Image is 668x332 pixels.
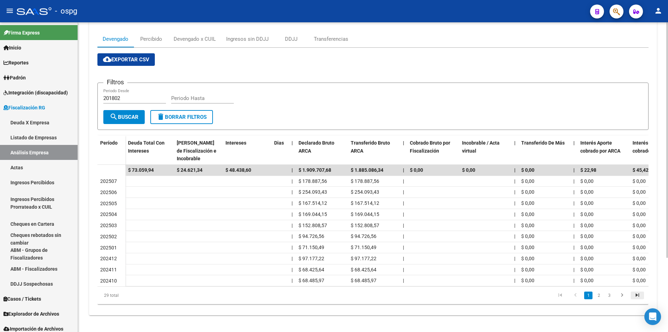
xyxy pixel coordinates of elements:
[3,59,29,67] span: Reportes
[580,189,594,195] span: $ 0,00
[100,190,117,195] span: 202506
[299,211,327,217] span: $ 169.044,15
[584,292,593,299] a: 1
[514,167,516,173] span: |
[633,278,646,283] span: $ 0,00
[110,114,138,120] span: Buscar
[100,211,117,217] span: 202504
[3,44,21,52] span: Inicio
[3,104,45,111] span: Fiscalización RG
[573,233,574,239] span: |
[351,178,379,184] span: $ 178.887,56
[103,35,128,43] div: Devengado
[3,89,68,96] span: Integración (discapacidad)
[351,278,376,283] span: $ 68.485,97
[573,167,575,173] span: |
[514,233,515,239] span: |
[410,140,450,154] span: Cobrado Bruto por Fiscalización
[514,278,515,283] span: |
[403,178,404,184] span: |
[351,140,390,154] span: Transferido Bruto ARCA
[573,278,574,283] span: |
[97,53,155,66] button: Exportar CSV
[177,140,216,162] span: [PERSON_NAME] de Fiscalización e Incobrable
[573,189,574,195] span: |
[514,211,515,217] span: |
[580,200,594,206] span: $ 0,00
[292,200,293,206] span: |
[351,256,376,261] span: $ 97.177,22
[583,289,594,301] li: page 1
[177,167,202,173] span: $ 24.621,34
[573,256,574,261] span: |
[292,140,293,146] span: |
[103,55,111,63] mat-icon: cloud_download
[3,29,40,37] span: Firma Express
[157,114,207,120] span: Borrar Filtros
[514,223,515,228] span: |
[292,245,293,250] span: |
[521,200,534,206] span: $ 0,00
[299,178,327,184] span: $ 178.887,56
[97,287,206,304] div: 29 total
[351,245,376,250] span: $ 71.150,49
[521,167,534,173] span: $ 0,00
[518,136,571,166] datatable-header-cell: Transferido De Más
[615,292,629,299] a: go to next page
[100,201,117,206] span: 202505
[580,278,594,283] span: $ 0,00
[403,278,404,283] span: |
[174,35,216,43] div: Devengado x CUIL
[521,211,534,217] span: $ 0,00
[351,189,379,195] span: $ 254.093,43
[100,234,117,239] span: 202502
[140,35,162,43] div: Percibido
[225,140,246,146] span: Intereses
[580,233,594,239] span: $ 0,00
[580,178,594,184] span: $ 0,00
[100,278,117,284] span: 202410
[573,140,575,146] span: |
[223,136,271,166] datatable-header-cell: Intereses
[157,113,165,121] mat-icon: delete
[580,245,594,250] span: $ 0,00
[314,35,348,43] div: Transferencias
[633,267,646,272] span: $ 0,00
[292,223,293,228] span: |
[299,245,324,250] span: $ 71.150,49
[578,136,630,166] datatable-header-cell: Interés Aporte cobrado por ARCA
[514,267,515,272] span: |
[299,223,327,228] span: $ 152.808,57
[299,278,324,283] span: $ 68.485,97
[100,256,117,261] span: 202412
[292,233,293,239] span: |
[521,223,534,228] span: $ 0,00
[554,292,567,299] a: go to first page
[521,140,565,146] span: Transferido De Más
[633,256,646,261] span: $ 0,00
[633,178,646,184] span: $ 0,00
[299,233,324,239] span: $ 94.726,56
[225,167,251,173] span: $ 48.438,60
[580,267,594,272] span: $ 0,00
[128,140,165,154] span: Deuda Total Con Intereses
[174,136,223,166] datatable-header-cell: Deuda Bruta Neto de Fiscalización e Incobrable
[511,136,518,166] datatable-header-cell: |
[462,167,475,173] span: $ 0,00
[580,256,594,261] span: $ 0,00
[633,189,646,195] span: $ 0,00
[351,233,376,239] span: $ 94.726,56
[296,136,348,166] datatable-header-cell: Declarado Bruto ARCA
[514,256,515,261] span: |
[403,223,404,228] span: |
[100,178,117,184] span: 202507
[514,245,515,250] span: |
[633,167,649,173] span: $ 45,42
[521,245,534,250] span: $ 0,00
[580,223,594,228] span: $ 0,00
[3,74,26,82] span: Padrón
[128,167,154,173] span: $ 73.059,94
[351,267,376,272] span: $ 68.425,64
[403,200,404,206] span: |
[521,189,534,195] span: $ 0,00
